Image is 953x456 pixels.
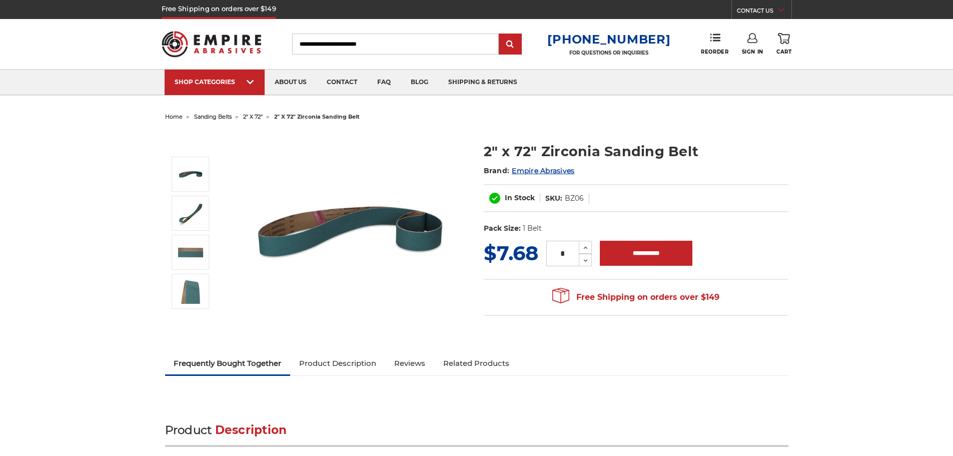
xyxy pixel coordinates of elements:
a: home [165,113,183,120]
div: SHOP CATEGORIES [175,78,255,86]
a: CONTACT US [737,5,791,19]
span: In Stock [505,193,535,202]
a: about us [265,70,317,95]
img: 2" x 72" Zirconia Pipe Sanding Belt [251,131,451,331]
img: 2" x 72" Zirconia Pipe Sanding Belt [178,162,203,187]
a: Reviews [385,352,434,374]
span: Reorder [701,49,728,55]
a: Cart [776,33,791,55]
a: faq [367,70,401,95]
a: sanding belts [194,113,232,120]
a: shipping & returns [438,70,527,95]
dt: Pack Size: [484,223,521,234]
a: Empire Abrasives [512,166,574,175]
img: 2" x 72" Zirconia Sanding Belt [178,201,203,226]
a: 2" x 72" [243,113,263,120]
span: Brand: [484,166,510,175]
span: Cart [776,49,791,55]
dd: 1 Belt [523,223,542,234]
dt: SKU: [545,193,562,204]
a: Product Description [290,352,385,374]
p: FOR QUESTIONS OR INQUIRIES [547,50,670,56]
img: Empire Abrasives [162,25,262,64]
span: Description [215,423,287,437]
a: contact [317,70,367,95]
span: Sign In [742,49,763,55]
a: Frequently Bought Together [165,352,291,374]
span: Free Shipping on orders over $149 [552,287,719,307]
h1: 2" x 72" Zirconia Sanding Belt [484,142,788,161]
a: Related Products [434,352,518,374]
a: Reorder [701,33,728,55]
a: blog [401,70,438,95]
span: 2" x 72" zirconia sanding belt [274,113,360,120]
span: Product [165,423,212,437]
img: 2" x 72" Zirc Sanding Belt [178,240,203,265]
dd: BZ06 [565,193,584,204]
a: [PHONE_NUMBER] [547,32,670,47]
span: $7.68 [484,241,538,265]
img: 2" x 72" - Zirconia Sanding Belt [178,279,203,304]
